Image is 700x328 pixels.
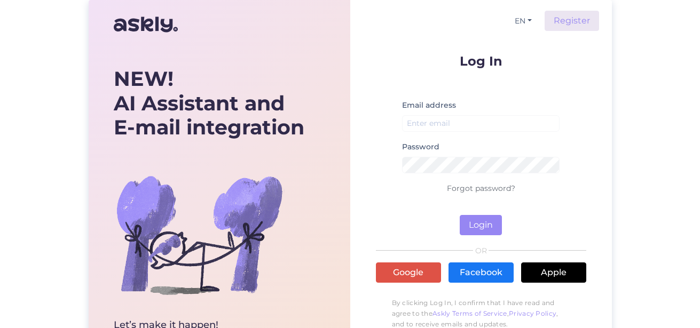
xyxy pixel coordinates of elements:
label: Email address [402,100,456,111]
a: Forgot password? [447,183,515,193]
input: Enter email [402,115,560,132]
div: AI Assistant and E-mail integration [114,67,304,140]
a: Facebook [449,262,514,283]
p: Log In [376,54,586,68]
button: EN [510,13,536,29]
b: NEW! [114,66,174,91]
a: Register [545,11,599,31]
a: Askly Terms of Service [432,309,507,317]
a: Privacy Policy [509,309,556,317]
img: bg-askly [114,149,285,320]
button: Login [460,215,502,235]
img: Askly [114,12,178,37]
a: Google [376,262,441,283]
a: Apple [521,262,586,283]
span: OR [473,247,489,254]
label: Password [402,141,439,153]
